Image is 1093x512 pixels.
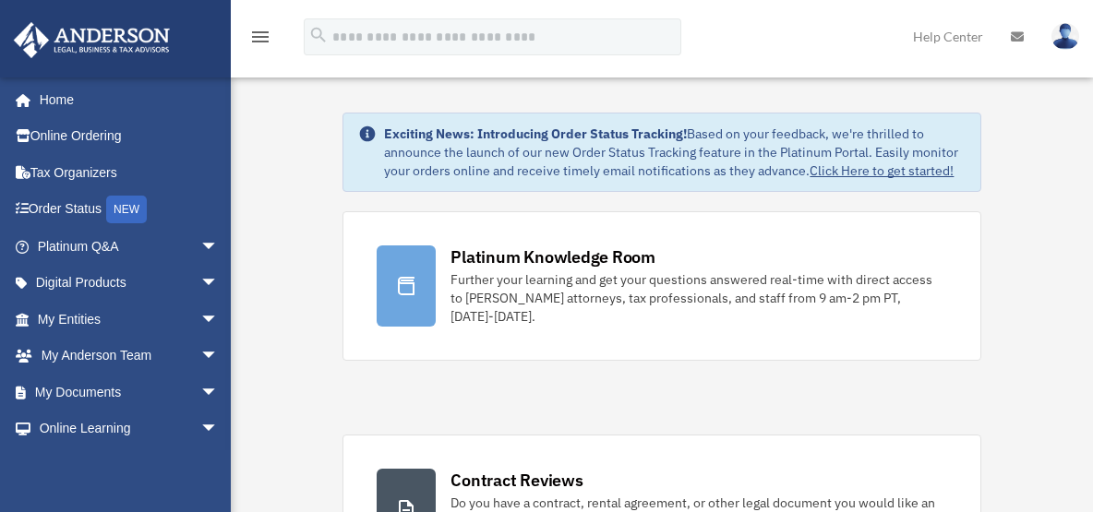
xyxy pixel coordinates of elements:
[13,265,246,302] a: Digital Productsarrow_drop_down
[13,81,237,118] a: Home
[13,447,246,483] a: Billingarrow_drop_down
[13,338,246,375] a: My Anderson Teamarrow_drop_down
[13,118,246,155] a: Online Ordering
[450,245,655,268] div: Platinum Knowledge Room
[1051,23,1079,50] img: User Pic
[308,25,329,45] i: search
[384,125,965,180] div: Based on your feedback, we're thrilled to announce the launch of our new Order Status Tracking fe...
[810,162,954,179] a: Click Here to get started!
[384,125,687,142] strong: Exciting News: Introducing Order Status Tracking!
[8,22,175,58] img: Anderson Advisors Platinum Portal
[450,270,946,326] div: Further your learning and get your questions answered real-time with direct access to [PERSON_NAM...
[249,26,271,48] i: menu
[200,447,237,484] span: arrow_drop_down
[200,338,237,375] span: arrow_drop_down
[200,301,237,339] span: arrow_drop_down
[13,301,246,338] a: My Entitiesarrow_drop_down
[342,211,980,361] a: Platinum Knowledge Room Further your learning and get your questions answered real-time with dire...
[13,374,246,411] a: My Documentsarrow_drop_down
[200,265,237,303] span: arrow_drop_down
[13,154,246,191] a: Tax Organizers
[200,374,237,411] span: arrow_drop_down
[106,196,147,223] div: NEW
[200,411,237,448] span: arrow_drop_down
[13,411,246,447] a: Online Learningarrow_drop_down
[13,191,246,229] a: Order StatusNEW
[450,469,583,492] div: Contract Reviews
[13,228,246,265] a: Platinum Q&Aarrow_drop_down
[200,228,237,266] span: arrow_drop_down
[249,32,271,48] a: menu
